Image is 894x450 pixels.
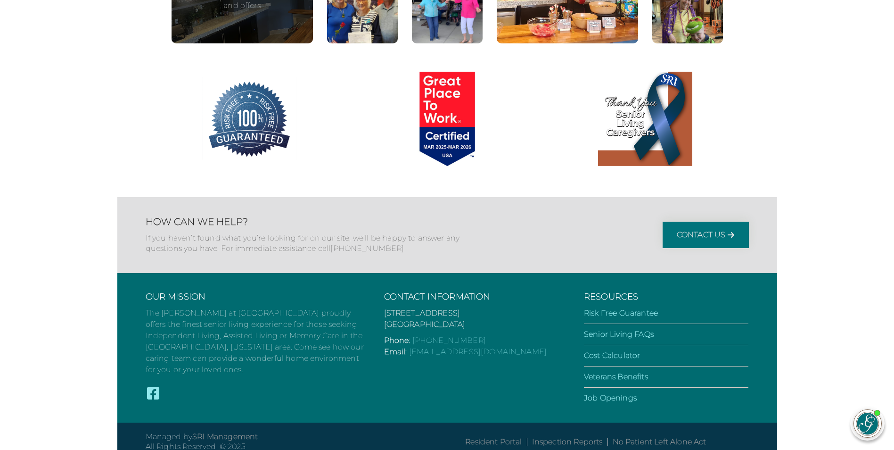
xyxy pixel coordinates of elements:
a: Veterans Benefits [584,372,648,381]
img: Thank You Senior Living Caregivers [598,72,692,166]
a: [PHONE_NUMBER] [330,244,404,253]
p: If you haven’t found what you’re looking for on our site, we’ll be happy to answer any questions ... [146,233,466,254]
img: 100% Risk Free Guarantee [202,72,296,166]
p: The [PERSON_NAME] at [GEOGRAPHIC_DATA] proudly offers the finest senior living experience for tho... [146,308,365,375]
a: [PHONE_NUMBER] [412,336,486,345]
a: 100% Risk Free Guarantee [150,72,348,169]
a: Risk Free Guarantee [584,308,658,317]
img: avatar [854,410,881,437]
h3: Resources [584,292,749,302]
span: Email: [384,347,407,356]
a: Contact Us [663,222,749,248]
h3: Contact Information [384,292,565,302]
h2: How Can We Help? [146,216,466,227]
a: Inspection Reports [532,437,603,446]
a: [STREET_ADDRESS][GEOGRAPHIC_DATA] [384,308,466,329]
a: No Patient Left Alone Act [613,437,706,446]
img: Great Place to Work [400,72,494,166]
a: Thank You Senior Living Caregivers [546,72,744,169]
a: SRI Management [192,432,258,441]
h3: Our Mission [146,292,365,302]
a: Great Place to Work [348,72,546,169]
a: Cost Calculator [584,351,640,360]
a: [EMAIL_ADDRESS][DOMAIN_NAME] [409,347,547,356]
a: Senior Living FAQs [584,330,654,339]
a: Resident Portal [465,437,522,446]
span: Phone: [384,336,410,345]
a: Job Openings [584,393,637,402]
